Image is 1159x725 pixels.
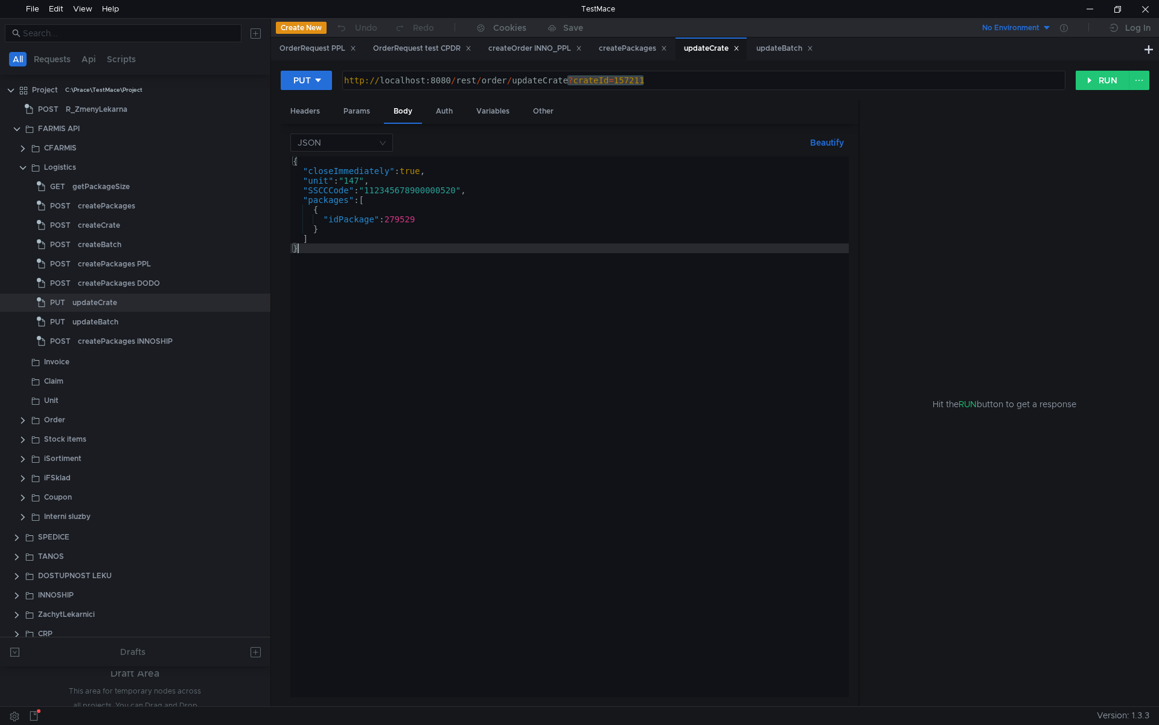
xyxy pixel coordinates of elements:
[279,42,356,55] div: OrderRequest PPL
[386,19,442,37] button: Redo
[599,42,667,55] div: createPackages
[334,100,380,123] div: Params
[78,216,120,234] div: createCrate
[30,52,74,66] button: Requests
[50,197,71,215] span: POST
[44,430,86,448] div: Stock items
[38,625,53,643] div: CRP
[281,100,330,123] div: Headers
[38,547,64,565] div: TANOS
[968,18,1052,37] button: No Environment
[50,236,71,254] span: POST
[38,100,59,118] span: POST
[355,21,377,35] div: Undo
[684,42,739,55] div: updateCrate
[78,274,160,292] div: createPackages DODO
[1125,21,1151,35] div: Log In
[523,100,563,123] div: Other
[44,507,91,526] div: Interni sluzby
[756,42,813,55] div: updateBatch
[276,22,327,34] button: Create New
[72,294,117,312] div: updateCrate
[426,100,462,123] div: Auth
[9,52,27,66] button: All
[44,488,72,506] div: Coupon
[78,52,100,66] button: Api
[72,313,118,331] div: updateBatch
[50,294,65,312] span: PUT
[78,255,151,273] div: createPackages PPL
[413,21,434,35] div: Redo
[373,42,471,55] div: OrderRequest test CPDR
[38,120,80,138] div: FARMIS API
[293,74,311,87] div: PUT
[78,332,173,350] div: createPackages INNOSHIP
[50,216,71,234] span: POST
[66,100,127,118] div: R_ZmenyLekarna
[805,135,849,150] button: Beautify
[44,158,76,176] div: Logistics
[327,19,386,37] button: Undo
[38,586,74,604] div: INNOSHIP
[50,274,71,292] span: POST
[50,178,65,196] span: GET
[38,567,112,585] div: DOSTUPNOST LEKU
[281,71,332,90] button: PUT
[44,469,71,487] div: iFSklad
[1097,707,1149,724] span: Version: 1.3.3
[44,449,81,468] div: iSortiment
[959,399,977,410] span: RUN
[493,21,526,35] div: Cookies
[50,255,71,273] span: POST
[38,528,69,546] div: SPEDICE
[44,139,77,157] div: CFARMIS
[78,197,135,215] div: createPackages
[44,411,65,429] div: Order
[103,52,139,66] button: Scripts
[50,313,65,331] span: PUT
[44,372,63,390] div: Claim
[467,100,519,123] div: Variables
[933,398,1076,411] span: Hit the button to get a response
[563,24,583,32] div: Save
[65,81,142,99] div: C:\Prace\TestMace\Project
[384,100,422,124] div: Body
[38,605,95,623] div: ZachytLekarnici
[120,645,145,659] div: Drafts
[32,81,58,99] div: Project
[488,42,582,55] div: createOrder INNO_PPL
[50,332,71,350] span: POST
[78,236,121,254] div: createBatch
[23,27,234,40] input: Search...
[72,178,130,196] div: getPackageSize
[44,353,69,371] div: Invoice
[982,22,1039,34] div: No Environment
[44,391,59,410] div: Unit
[1076,71,1129,90] button: RUN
